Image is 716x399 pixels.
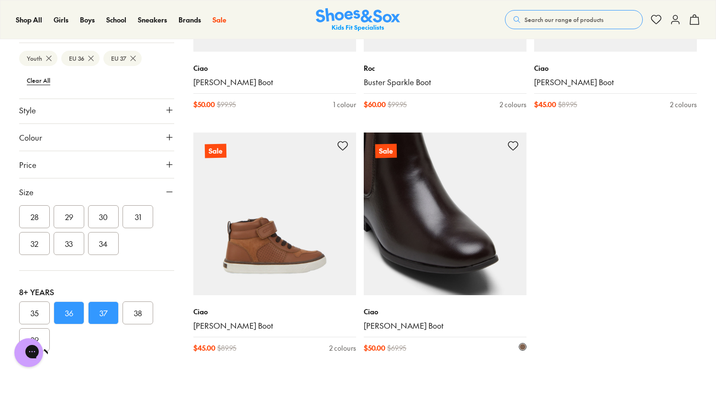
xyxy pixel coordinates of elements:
button: 30 [88,205,119,228]
span: Shop All [16,15,42,24]
button: 28 [19,205,50,228]
span: Boys [80,15,95,24]
span: $ 99.95 [217,100,236,110]
p: Ciao [193,307,356,317]
div: 2 colours [329,343,356,353]
span: $ 89.95 [217,343,236,353]
span: School [106,15,126,24]
a: Shoes & Sox [316,8,400,32]
btn: EU 36 [61,51,100,66]
p: Ciao [364,307,526,317]
a: Boys [80,15,95,25]
btn: Clear All [19,72,58,89]
button: 37 [88,301,119,324]
span: $ 99.95 [388,100,407,110]
span: $ 45.00 [534,100,556,110]
a: Buster Sparkle Boot [364,77,526,88]
span: Colour [19,132,42,143]
p: Roc [364,63,526,73]
button: 34 [88,232,119,255]
span: $ 50.00 [364,343,385,353]
a: Sneakers [138,15,167,25]
btn: Youth [19,51,57,66]
a: Brands [179,15,201,25]
a: Sale [364,133,526,295]
p: Sale [205,144,226,158]
div: 8+ Years [19,286,174,298]
button: 31 [123,205,153,228]
button: 39 [19,328,50,351]
button: 32 [19,232,50,255]
a: Sale [193,133,356,295]
button: 33 [54,232,84,255]
a: [PERSON_NAME] Boot [193,321,356,331]
p: Ciao [193,63,356,73]
a: Girls [54,15,68,25]
p: Sale [375,144,397,158]
span: $ 89.95 [558,100,577,110]
button: 38 [123,301,153,324]
a: School [106,15,126,25]
button: 29 [54,205,84,228]
button: 36 [54,301,84,324]
button: 35 [19,301,50,324]
span: $ 50.00 [193,100,215,110]
span: Brands [179,15,201,24]
p: Ciao [534,63,697,73]
button: Price [19,151,174,178]
span: $ 60.00 [364,100,386,110]
a: Shop All [16,15,42,25]
span: Style [19,104,36,116]
button: Search our range of products [505,10,643,29]
button: Colour [19,124,174,151]
span: Price [19,159,36,170]
div: 1 colour [333,100,356,110]
iframe: Gorgias live chat messenger [10,335,48,370]
span: Search our range of products [525,15,604,24]
a: [PERSON_NAME] Boot [193,77,356,88]
span: Girls [54,15,68,24]
button: Size [19,178,174,205]
div: 2 colours [500,100,526,110]
btn: EU 37 [103,51,142,66]
span: Size [19,186,34,198]
a: Sale [213,15,226,25]
span: Sale [213,15,226,24]
img: SNS_Logo_Responsive.svg [316,8,400,32]
a: [PERSON_NAME] Boot [534,77,697,88]
div: 2 colours [670,100,697,110]
span: Sneakers [138,15,167,24]
span: $ 69.95 [387,343,406,353]
a: [PERSON_NAME] Boot [364,321,526,331]
button: Style [19,97,174,123]
span: $ 45.00 [193,343,215,353]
